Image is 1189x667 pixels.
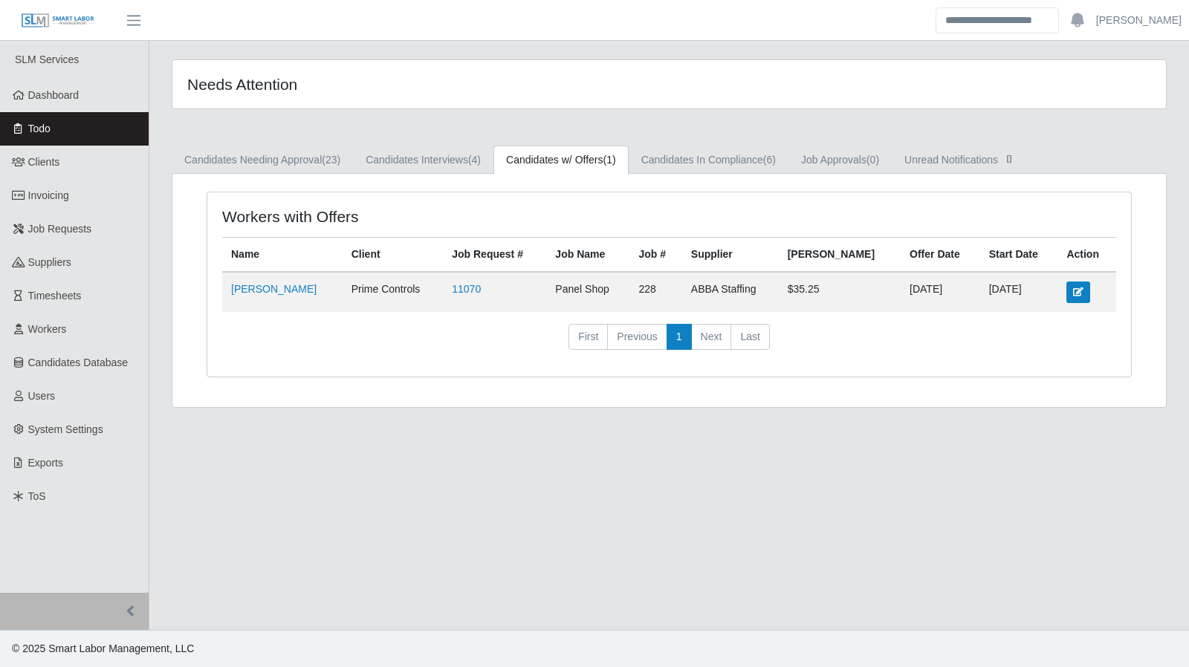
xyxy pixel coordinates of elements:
[629,146,788,175] a: Candidates In Compliance
[28,189,69,201] span: Invoicing
[779,272,901,311] td: $35.25
[28,457,63,469] span: Exports
[353,146,493,175] a: Candidates Interviews
[468,154,481,166] span: (4)
[1096,13,1182,28] a: [PERSON_NAME]
[28,357,129,368] span: Candidates Database
[222,324,1116,362] nav: pagination
[892,146,1029,175] a: Unread Notifications
[322,154,340,166] span: (23)
[629,272,681,311] td: 228
[28,89,80,101] span: Dashboard
[901,238,980,273] th: Offer Date
[603,154,616,166] span: (1)
[682,238,779,273] th: Supplier
[222,207,582,226] h4: Workers with Offers
[343,238,444,273] th: Client
[980,238,1058,273] th: Start Date
[28,156,60,168] span: Clients
[546,272,629,311] td: Panel Shop
[28,490,46,502] span: ToS
[980,272,1058,311] td: [DATE]
[172,146,353,175] a: Candidates Needing Approval
[1002,152,1017,164] span: []
[28,123,51,134] span: Todo
[222,238,343,273] th: Name
[28,323,67,335] span: Workers
[788,146,892,175] a: Job Approvals
[28,223,92,235] span: Job Requests
[901,272,980,311] td: [DATE]
[231,283,317,295] a: [PERSON_NAME]
[28,423,103,435] span: System Settings
[682,272,779,311] td: ABBA Staffing
[21,13,95,29] img: SLM Logo
[629,238,681,273] th: Job #
[12,642,194,654] span: © 2025 Smart Labor Management, LLC
[493,146,629,175] a: Candidates w/ Offers
[28,290,82,302] span: Timesheets
[763,154,776,166] span: (6)
[28,256,71,268] span: Suppliers
[779,238,901,273] th: [PERSON_NAME]
[443,238,546,273] th: Job Request #
[452,283,481,295] a: 11070
[28,390,56,402] span: Users
[1057,238,1116,273] th: Action
[667,324,692,351] a: 1
[546,238,629,273] th: Job Name
[187,75,576,94] h4: Needs Attention
[343,272,444,311] td: Prime Controls
[936,7,1059,33] input: Search
[15,53,79,65] span: SLM Services
[866,154,879,166] span: (0)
